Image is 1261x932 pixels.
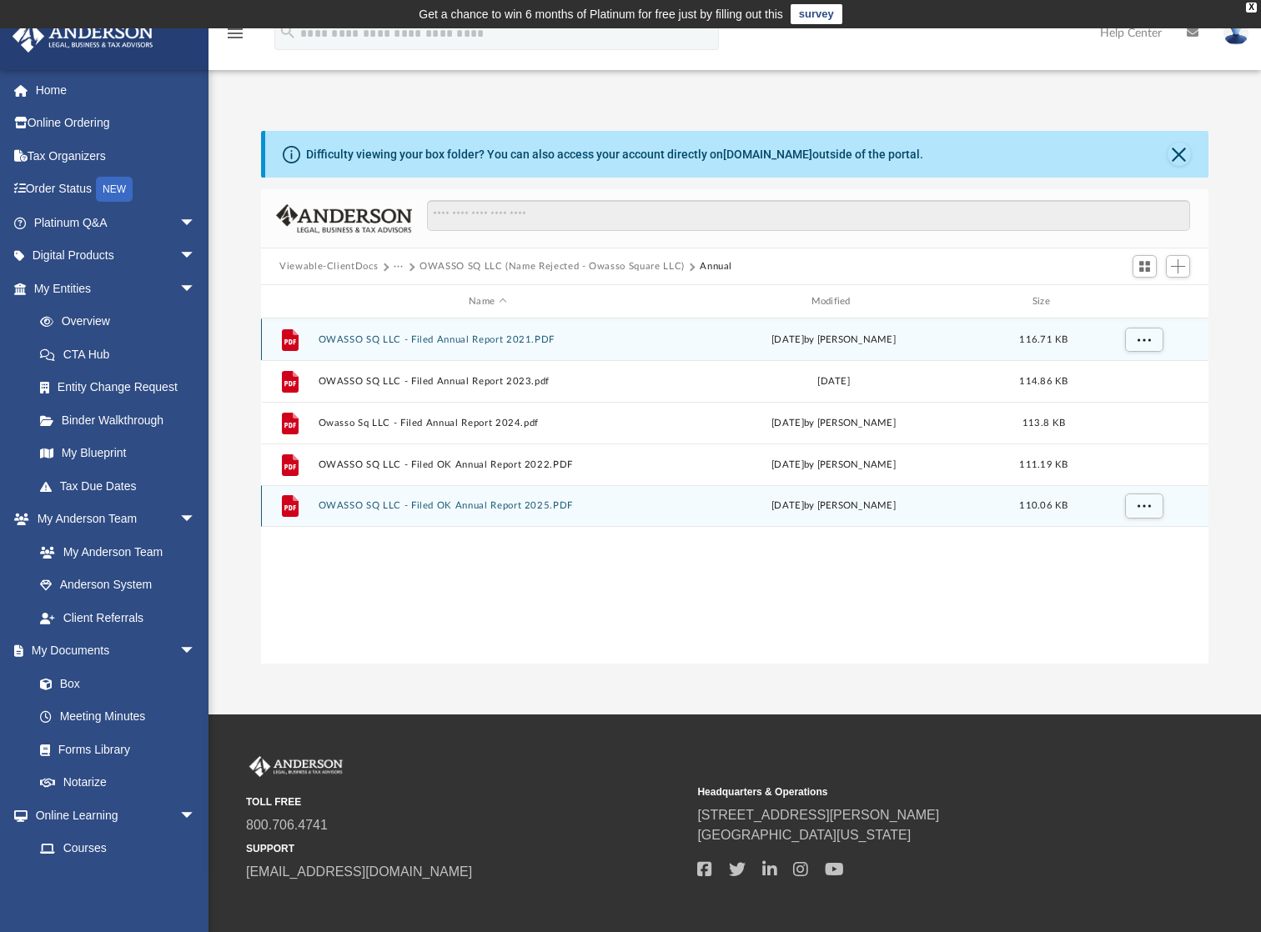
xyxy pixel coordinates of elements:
[665,416,1003,431] div: [DATE] by [PERSON_NAME]
[723,148,812,161] a: [DOMAIN_NAME]
[12,173,221,207] a: Order StatusNEW
[246,794,686,809] small: TOLL FREE
[394,259,404,274] button: ···
[23,667,204,700] a: Box
[319,418,657,428] button: Owasso Sq LLC - Filed Annual Report 2024.pdf
[23,437,213,470] a: My Blueprint
[665,333,1003,348] div: [DATE] by [PERSON_NAME]
[665,499,1003,514] div: [DATE] by [PERSON_NAME]
[12,634,213,668] a: My Documentsarrow_drop_down
[8,20,158,53] img: Anderson Advisors Platinum Portal
[23,305,221,338] a: Overview
[319,334,657,345] button: OWASSO SQ LLC - Filed Annual Report 2021.PDF
[12,107,221,140] a: Online Ordering
[791,4,842,24] a: survey
[96,177,133,202] div: NEW
[269,294,310,309] div: id
[665,374,1003,389] div: [DATE]
[1168,143,1191,166] button: Close
[23,832,213,865] a: Courses
[1125,328,1163,353] button: More options
[261,318,1208,664] div: grid
[246,818,328,832] a: 800.706.4741
[23,535,204,569] a: My Anderson Team
[697,784,1137,799] small: Headquarters & Operations
[225,23,245,43] i: menu
[246,864,472,879] a: [EMAIL_ADDRESS][DOMAIN_NAME]
[23,700,213,734] a: Meeting Minutes
[12,272,221,305] a: My Entitiesarrow_drop_down
[179,634,213,669] span: arrow_drop_down
[318,294,657,309] div: Name
[306,146,923,163] div: Difficulty viewing your box folder? You can also access your account directly on outside of the p...
[23,766,213,799] a: Notarize
[427,200,1190,232] input: Search files and folders
[23,601,213,634] a: Client Referrals
[319,500,657,511] button: OWASSO SQ LLC - Filed OK Annual Report 2025.PDF
[23,403,221,437] a: Binder Walkthrough
[23,569,213,602] a: Anderson System
[1019,335,1068,344] span: 116.71 KB
[664,294,1003,309] div: Modified
[23,733,204,766] a: Forms Library
[700,259,732,274] button: Annual
[1019,501,1068,510] span: 110.06 KB
[12,206,221,239] a: Platinum Q&Aarrow_drop_down
[697,828,911,842] a: [GEOGRAPHIC_DATA][US_STATE]
[697,808,939,822] a: [STREET_ADDRESS][PERSON_NAME]
[1019,460,1068,469] span: 111.19 KB
[1011,294,1078,309] div: Size
[12,139,221,173] a: Tax Organizers
[1019,377,1068,386] span: 114.86 KB
[1223,21,1248,45] img: User Pic
[1246,3,1257,13] div: close
[1022,418,1065,428] span: 113.8 KB
[279,23,297,41] i: search
[1084,294,1201,309] div: id
[179,239,213,273] span: arrow_drop_down
[12,239,221,273] a: Digital Productsarrow_drop_down
[23,469,221,503] a: Tax Due Dates
[23,371,221,404] a: Entity Change Request
[179,206,213,240] span: arrow_drop_down
[319,376,657,387] button: OWASSO SQ LLC - Filed Annual Report 2023.pdf
[179,799,213,833] span: arrow_drop_down
[23,338,221,371] a: CTA Hub
[319,459,657,470] button: OWASSO SQ LLC - Filed OK Annual Report 2022.PDF
[419,4,783,24] div: Get a chance to win 6 months of Platinum for free just by filling out this
[1133,255,1158,278] button: Switch to Grid View
[225,32,245,43] a: menu
[12,799,213,832] a: Online Learningarrow_drop_down
[665,458,1003,473] div: [DATE] by [PERSON_NAME]
[1166,255,1191,278] button: Add
[246,841,686,856] small: SUPPORT
[419,259,685,274] button: OWASSO SQ LLC (Name Rejected - Owasso Square LLC)
[246,756,346,778] img: Anderson Advisors Platinum Portal
[279,259,378,274] button: Viewable-ClientDocs
[179,503,213,537] span: arrow_drop_down
[12,73,221,107] a: Home
[23,864,204,898] a: Video Training
[1125,494,1163,519] button: More options
[12,503,213,536] a: My Anderson Teamarrow_drop_down
[179,272,213,306] span: arrow_drop_down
